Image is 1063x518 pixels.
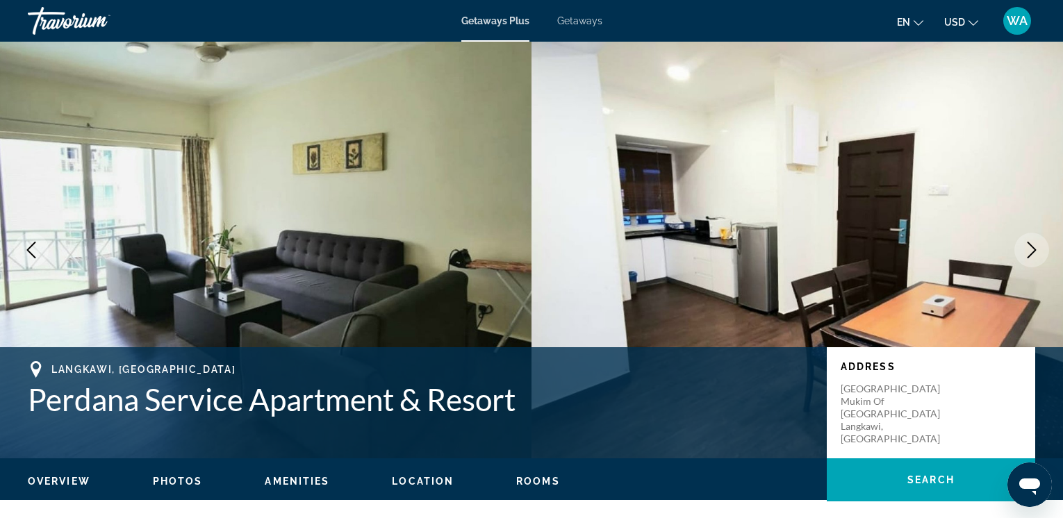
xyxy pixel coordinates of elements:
a: Getaways [557,15,602,26]
button: Overview [28,475,90,487]
button: Previous image [14,233,49,267]
span: Search [907,474,955,485]
button: Change currency [944,12,978,32]
button: Amenities [265,475,329,487]
span: en [897,17,910,28]
p: Address [841,361,1021,372]
p: [GEOGRAPHIC_DATA] Mukim of [GEOGRAPHIC_DATA] Langkawi, [GEOGRAPHIC_DATA] [841,383,952,445]
iframe: Button to launch messaging window [1007,462,1052,507]
span: Langkawi, [GEOGRAPHIC_DATA] [51,364,236,375]
button: Change language [897,12,923,32]
button: Location [392,475,454,487]
button: User Menu [999,6,1035,35]
span: Amenities [265,476,329,487]
h1: Perdana Service Apartment & Resort [28,381,813,417]
span: Overview [28,476,90,487]
button: Rooms [516,475,560,487]
span: Location [392,476,454,487]
button: Next image [1014,233,1049,267]
span: USD [944,17,965,28]
span: Rooms [516,476,560,487]
a: Travorium [28,3,167,39]
a: Getaways Plus [461,15,529,26]
button: Search [827,458,1035,501]
button: Photos [153,475,203,487]
span: WA [1007,14,1028,28]
span: Photos [153,476,203,487]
